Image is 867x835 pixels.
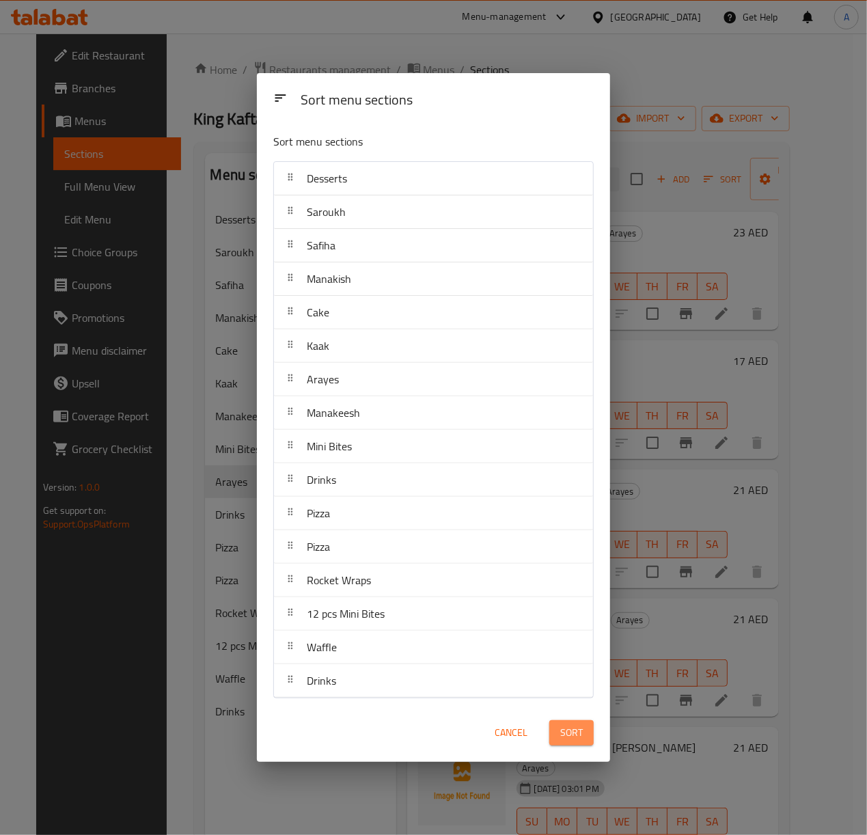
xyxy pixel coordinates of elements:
[274,430,593,463] div: Mini Bites
[307,336,329,356] span: Kaak
[307,436,352,456] span: Mini Bites
[307,603,385,624] span: 12 pcs Mini Bites
[307,503,330,523] span: Pizza
[307,402,360,423] span: Manakeesh
[307,235,335,256] span: Safiha
[274,396,593,430] div: Manakeesh
[307,369,339,389] span: Arayes
[274,631,593,664] div: Waffle
[274,296,593,329] div: Cake
[274,664,593,698] div: Drinks
[307,269,351,289] span: Manakish
[307,670,336,691] span: Drinks
[274,497,593,530] div: Pizza
[274,363,593,396] div: Arayes
[274,463,593,497] div: Drinks
[273,133,527,150] p: Sort menu sections
[307,469,336,490] span: Drinks
[307,302,329,323] span: Cake
[307,570,371,590] span: Rocket Wraps
[274,530,593,564] div: Pizza
[274,597,593,631] div: 12 pcs Mini Bites
[274,229,593,262] div: Safiha
[274,564,593,597] div: Rocket Wraps
[274,162,593,195] div: Desserts
[307,202,346,222] span: Saroukh
[274,329,593,363] div: Kaak
[274,195,593,229] div: Saroukh
[560,724,583,741] span: Sort
[307,168,347,189] span: Desserts
[549,720,594,745] button: Sort
[307,637,337,657] span: Waffle
[295,85,599,116] div: Sort menu sections
[489,720,533,745] button: Cancel
[274,262,593,296] div: Manakish
[495,724,527,741] span: Cancel
[307,536,330,557] span: Pizza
